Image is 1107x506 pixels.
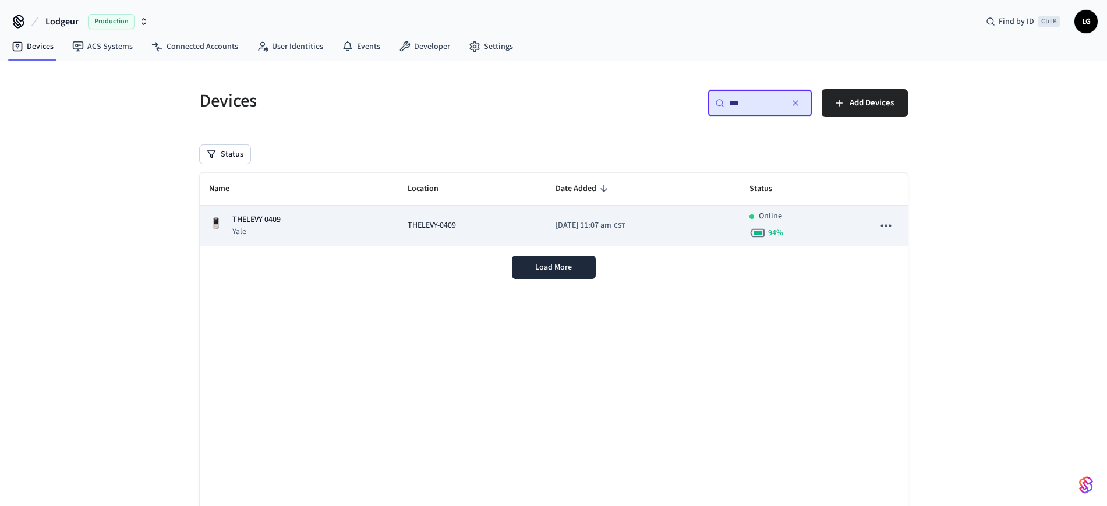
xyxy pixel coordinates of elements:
[977,11,1070,32] div: Find by IDCtrl K
[209,217,223,231] img: Yale Assure Touchscreen Wifi Smart Lock, Satin Nickel, Front
[535,261,572,273] span: Load More
[1074,10,1098,33] button: LG
[614,221,625,231] span: CST
[333,36,390,57] a: Events
[768,227,783,239] span: 94 %
[200,173,908,246] table: sticky table
[1038,16,1060,27] span: Ctrl K
[850,95,894,111] span: Add Devices
[999,16,1034,27] span: Find by ID
[45,15,79,29] span: Lodgeur
[822,89,908,117] button: Add Devices
[459,36,522,57] a: Settings
[200,89,547,113] h5: Devices
[408,220,456,232] span: THELEVY-0409
[408,180,454,198] span: Location
[88,14,135,29] span: Production
[232,226,281,238] p: Yale
[200,145,250,164] button: Status
[556,180,611,198] span: Date Added
[232,214,281,226] p: THELEVY-0409
[749,180,787,198] span: Status
[512,256,596,279] button: Load More
[759,210,782,222] p: Online
[247,36,333,57] a: User Identities
[390,36,459,57] a: Developer
[209,180,245,198] span: Name
[1079,476,1093,494] img: SeamLogoGradient.69752ec5.svg
[556,220,625,232] div: America/Guatemala
[556,220,611,232] span: [DATE] 11:07 am
[63,36,142,57] a: ACS Systems
[2,36,63,57] a: Devices
[142,36,247,57] a: Connected Accounts
[1076,11,1097,32] span: LG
